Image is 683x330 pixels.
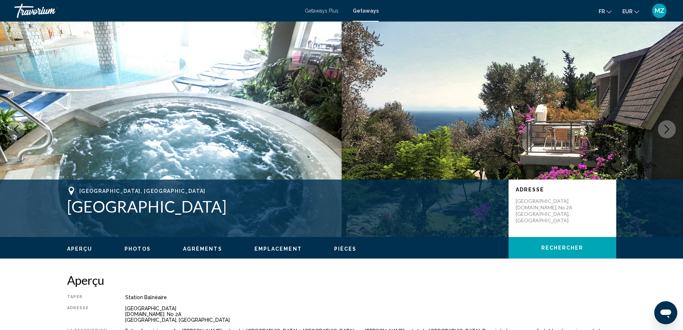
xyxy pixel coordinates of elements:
button: Agréments [183,246,222,252]
a: Travorium [14,4,298,18]
a: Getaways Plus [305,8,338,14]
span: fr [599,9,605,14]
button: Next image [658,120,676,138]
button: Previous image [7,120,25,138]
div: Adresse [67,306,107,323]
button: Photos [125,246,151,252]
h1: [GEOGRAPHIC_DATA] [67,197,501,216]
span: MZ [655,7,664,14]
span: Pièces [334,246,357,252]
span: EUR [622,9,632,14]
span: Emplacement [254,246,302,252]
span: Photos [125,246,151,252]
span: Aperçu [67,246,93,252]
button: Pièces [334,246,357,252]
p: Adresse [516,187,609,192]
button: Change language [599,6,612,17]
button: User Menu [650,3,669,18]
span: Agréments [183,246,222,252]
button: Emplacement [254,246,302,252]
p: [GEOGRAPHIC_DATA] [DOMAIN_NAME]. No 2A [GEOGRAPHIC_DATA], [GEOGRAPHIC_DATA] [516,198,573,224]
button: Aperçu [67,246,93,252]
div: Station balnéaire [125,294,616,300]
span: [GEOGRAPHIC_DATA], [GEOGRAPHIC_DATA] [79,188,206,194]
h2: Aperçu [67,273,616,287]
div: Taper [67,294,107,300]
button: Change currency [622,6,639,17]
iframe: Bouton de lancement de la fenêtre de messagerie [654,301,677,324]
button: Rechercher [509,237,616,259]
div: [GEOGRAPHIC_DATA] [DOMAIN_NAME]. No 2A [GEOGRAPHIC_DATA], [GEOGRAPHIC_DATA] [125,306,616,323]
span: Rechercher [541,245,584,251]
a: Getaways [353,8,379,14]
